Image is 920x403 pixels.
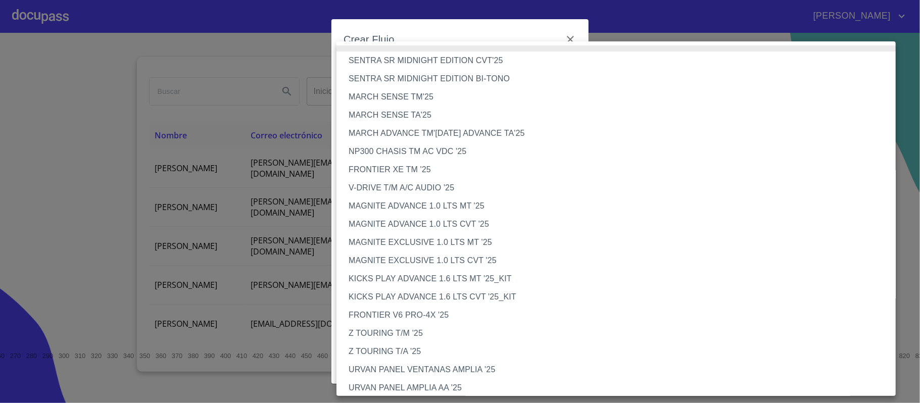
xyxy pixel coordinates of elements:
[336,361,906,379] li: URVAN PANEL VENTANAS AMPLIA '25
[336,270,906,288] li: KICKS PLAY ADVANCE 1.6 LTS MT '25_KIT
[336,324,906,342] li: Z TOURING T/M '25
[336,306,906,324] li: FRONTIER V6 PRO-4X '25
[336,251,906,270] li: MAGNITE EXCLUSIVE 1.0 LTS CVT '25
[336,342,906,361] li: Z TOURING T/A '25
[336,233,906,251] li: MAGNITE EXCLUSIVE 1.0 LTS MT '25
[336,288,906,306] li: KICKS PLAY ADVANCE 1.6 LTS CVT '25_KIT
[336,179,906,197] li: V-DRIVE T/M A/C AUDIO '25
[336,142,906,161] li: NP300 CHASIS TM AC VDC '25
[336,70,906,88] li: SENTRA SR MIDNIGHT EDITION BI-TONO
[336,161,906,179] li: FRONTIER XE TM '25
[336,379,906,397] li: URVAN PANEL AMPLIA AA '25
[336,124,906,142] li: MARCH ADVANCE TM'[DATE] ADVANCE TA'25
[336,106,906,124] li: MARCH SENSE TA'25
[336,197,906,215] li: MAGNITE ADVANCE 1.0 LTS MT '25
[336,88,906,106] li: MARCH SENSE TM'25
[336,215,906,233] li: MAGNITE ADVANCE 1.0 LTS CVT '25
[336,52,906,70] li: SENTRA SR MIDNIGHT EDITION CVT'25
